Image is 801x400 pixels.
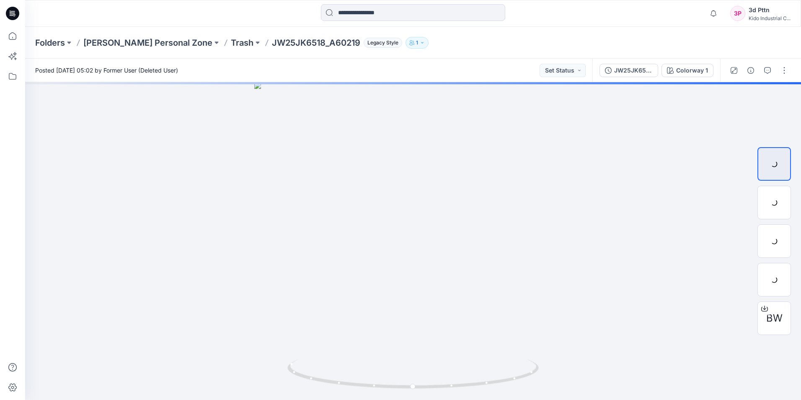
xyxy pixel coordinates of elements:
[744,64,757,77] button: Details
[676,66,708,75] div: Colorway 1
[599,64,658,77] button: JW25JK6518_A60219
[749,15,791,21] div: Kido Industrial C...
[730,6,745,21] div: 3P
[766,311,783,326] span: BW
[272,37,360,49] p: JW25JK6518_A60219
[103,67,178,74] a: Former User (Deleted User)
[364,38,402,48] span: Legacy Style
[83,37,212,49] a: [PERSON_NAME] Personal Zone
[360,37,402,49] button: Legacy Style
[661,64,713,77] button: Colorway 1
[35,37,65,49] a: Folders
[406,37,429,49] button: 1
[416,38,418,47] p: 1
[35,66,178,75] span: Posted [DATE] 05:02 by
[614,66,653,75] div: JW25JK6518_A60219
[231,37,253,49] a: Trash
[749,5,791,15] div: 3d Pttn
